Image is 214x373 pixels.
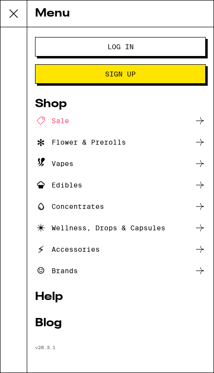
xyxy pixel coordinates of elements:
div: Vapes [35,158,73,169]
a: Brands [35,265,206,277]
a: Vapes [35,158,206,169]
div: Brands [35,265,78,277]
div: Menu [27,0,214,27]
a: Log In [35,43,206,51]
a: Edibles [35,179,206,191]
a: Sign Up [35,70,206,78]
button: Log In [35,37,206,56]
div: Wellness, Drops & Capsules [35,222,165,234]
a: Help [35,291,206,303]
a: Wellness, Drops & Capsules [35,222,206,234]
span: Help [22,7,42,16]
span: Sign Up [105,71,136,77]
a: Shop [35,98,206,110]
div: Sale [35,115,69,127]
button: Sign Up [35,64,206,84]
a: Concentrates [35,201,206,212]
div: Edibles [35,179,82,191]
a: Accessories [35,243,206,255]
span: v 20.3.1 [35,344,55,350]
div: Flower & Prerolls [35,136,126,148]
span: Log In [107,43,134,50]
a: Blog [35,317,206,329]
div: Accessories [35,243,100,255]
div: Concentrates [35,201,104,212]
a: Flower & Prerolls [35,136,206,148]
a: Sale [35,115,206,127]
